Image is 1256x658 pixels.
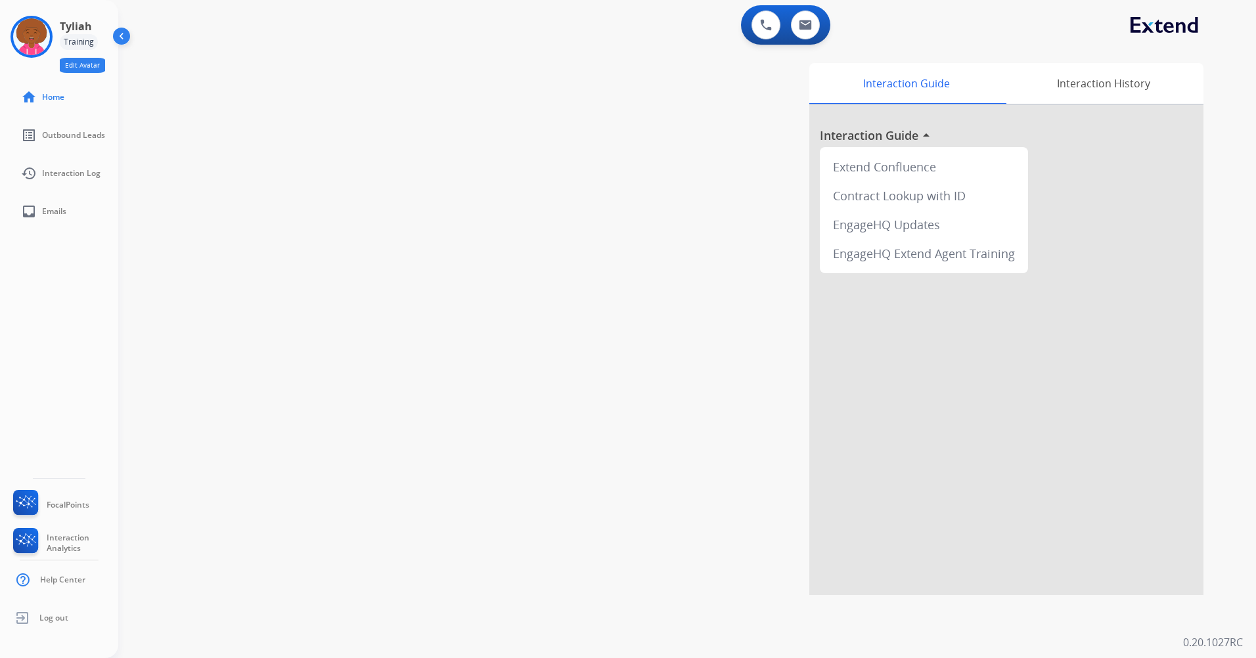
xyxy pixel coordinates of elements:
[42,168,101,179] span: Interaction Log
[47,533,118,554] span: Interaction Analytics
[825,239,1023,268] div: EngageHQ Extend Agent Training
[809,63,1003,104] div: Interaction Guide
[42,92,64,102] span: Home
[47,500,89,510] span: FocalPoints
[13,18,50,55] img: avatar
[42,130,105,141] span: Outbound Leads
[60,58,105,73] button: Edit Avatar
[60,34,98,50] div: Training
[60,18,92,34] h3: Tyliah
[21,127,37,143] mat-icon: list_alt
[825,181,1023,210] div: Contract Lookup with ID
[825,210,1023,239] div: EngageHQ Updates
[21,204,37,219] mat-icon: inbox
[1003,63,1203,104] div: Interaction History
[1183,634,1243,650] p: 0.20.1027RC
[40,575,85,585] span: Help Center
[39,613,68,623] span: Log out
[825,152,1023,181] div: Extend Confluence
[11,528,118,558] a: Interaction Analytics
[42,206,66,217] span: Emails
[21,165,37,181] mat-icon: history
[11,490,89,520] a: FocalPoints
[21,89,37,105] mat-icon: home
